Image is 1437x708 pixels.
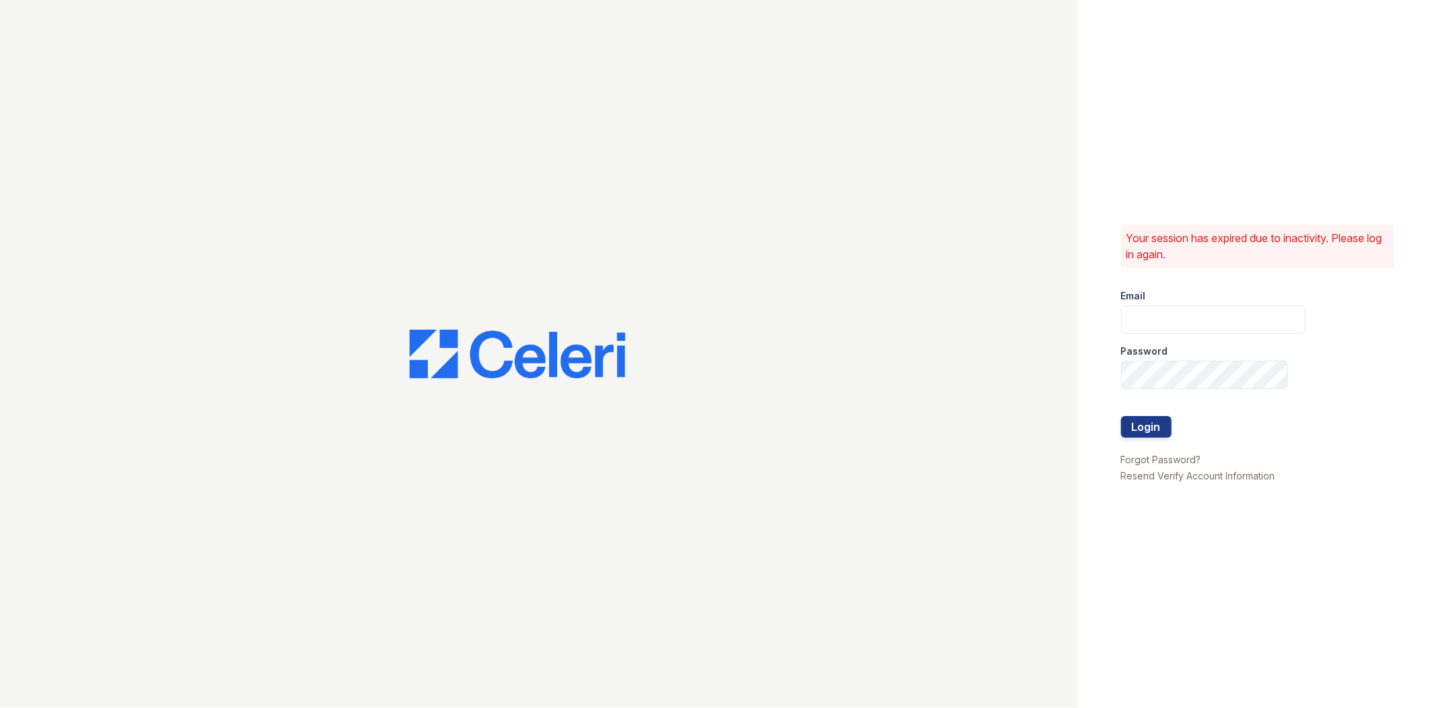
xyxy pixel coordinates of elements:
a: Forgot Password? [1121,454,1201,465]
label: Password [1121,345,1168,358]
button: Login [1121,416,1172,438]
a: Resend Verify Account Information [1121,470,1275,481]
p: Your session has expired due to inactivity. Please log in again. [1126,230,1388,262]
img: CE_Logo_Blue-a8612792a0a2168367f1c8372b55b34899dd931a85d93a1a3d3e32e68fde9ad4.png [410,330,625,378]
label: Email [1121,289,1146,303]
